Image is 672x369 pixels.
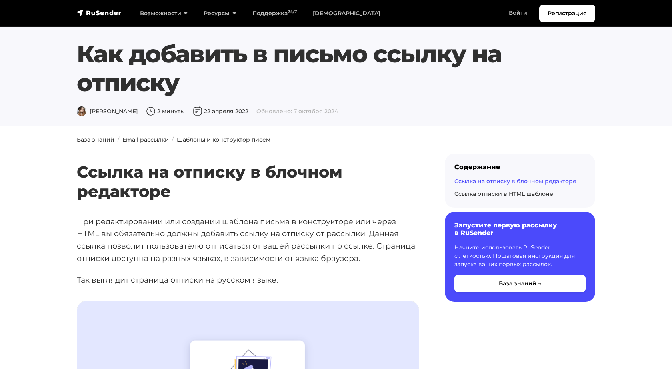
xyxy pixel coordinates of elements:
[122,136,169,143] a: Email рассылки
[256,108,338,115] span: Обновлено: 7 октября 2024
[454,275,586,292] button: База знаний →
[539,5,595,22] a: Регистрация
[454,243,586,269] p: Начните использовать RuSender с легкостью. Пошаговая инструкция для запуска ваших первых рассылок.
[177,136,270,143] a: Шаблоны и конструктор писем
[193,108,248,115] span: 22 апреля 2022
[146,106,156,116] img: Время чтения
[454,163,586,171] div: Содержание
[501,5,535,21] a: Войти
[77,274,419,286] p: Так выглядит страница отписки на русском языке:
[193,106,202,116] img: Дата публикации
[77,9,122,17] img: RuSender
[77,136,114,143] a: База знаний
[132,5,196,22] a: Возможности
[72,136,600,144] nav: breadcrumb
[445,212,595,301] a: Запустите первую рассылку в RuSender Начните использовать RuSender с легкостью. Пошаговая инструк...
[77,215,419,265] p: При редактировании или создании шаблона письма в конструкторе или через HTML вы обязательно должн...
[305,5,388,22] a: [DEMOGRAPHIC_DATA]
[77,139,419,201] h2: Ссылка на отписку в блочном редакторе
[454,221,586,237] h6: Запустите первую рассылку в RuSender
[454,190,553,197] a: Ссылка отписки в HTML шаблоне
[77,40,595,97] h1: Как добавить в письмо ссылку на отписку
[77,108,138,115] span: [PERSON_NAME]
[196,5,244,22] a: Ресурсы
[146,108,185,115] span: 2 минуты
[454,178,576,185] a: Ссылка на отписку в блочном редакторе
[244,5,305,22] a: Поддержка24/7
[288,9,297,14] sup: 24/7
